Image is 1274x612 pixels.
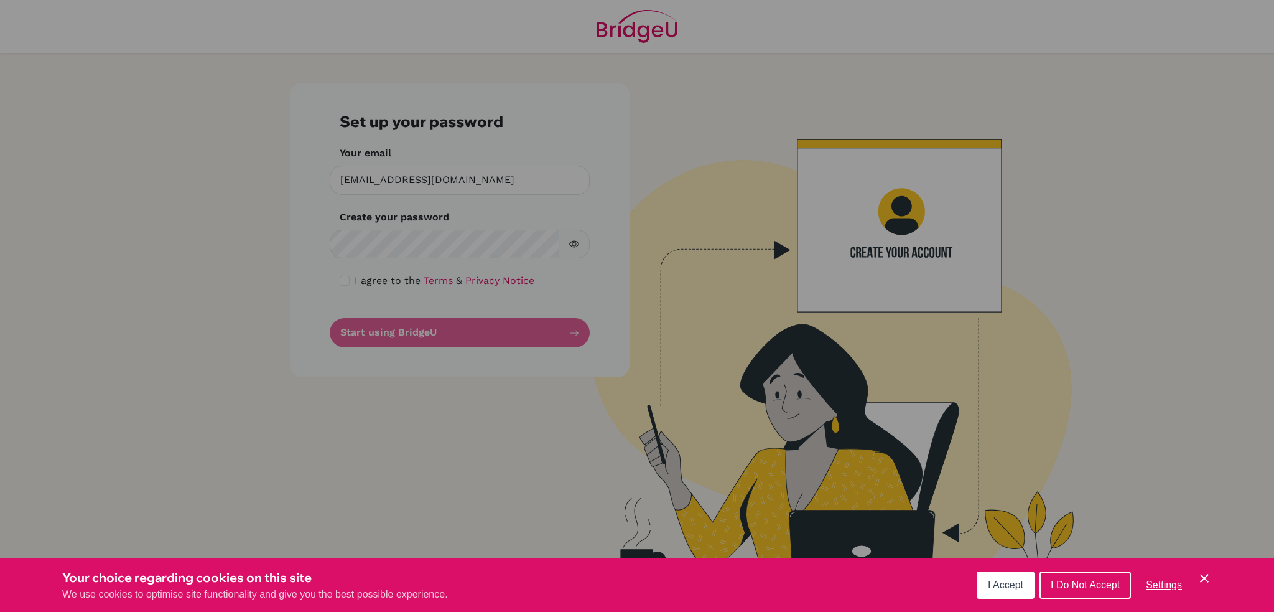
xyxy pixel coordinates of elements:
[62,587,448,602] p: We use cookies to optimise site functionality and give you the best possible experience.
[1146,580,1182,590] span: Settings
[62,568,448,587] h3: Your choice regarding cookies on this site
[988,580,1023,590] span: I Accept
[1051,580,1120,590] span: I Do Not Accept
[1039,572,1131,599] button: I Do Not Accept
[1197,571,1212,586] button: Save and close
[977,572,1035,599] button: I Accept
[1136,573,1192,598] button: Settings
